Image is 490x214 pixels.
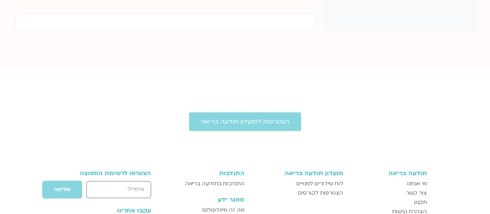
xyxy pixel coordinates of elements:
[201,118,289,125] span: הצטרפות למועדון תודעה בריאה
[407,179,427,188] span: מי אנחנו
[252,188,343,198] a: הצטרפות לקורסים
[172,179,244,188] a: התנדבות בתודעה בריאה
[64,207,151,214] h3: עקבו אחרינו
[172,170,244,177] h3: התנדבות
[406,188,427,198] span: צור קשר
[64,170,151,177] h3: הצטרפו לרשימת התפוצה
[298,188,343,198] span: הצטרפות לקורסים
[414,198,427,207] span: תקנון
[351,179,427,188] a: מי אנחנו
[54,186,70,193] span: שליחה
[185,179,244,188] span: התנדבות בתודעה בריאה
[42,180,83,199] button: שליחה
[296,179,343,188] span: לוח שידורים למנויים
[351,170,427,177] h3: תודעה בריאה
[351,198,427,207] a: תקנון
[252,170,343,177] h3: מועדון תודעה בריאה
[64,180,151,203] form: טופס חדש
[189,112,301,131] a: הצטרפות למועדון תודעה בריאה
[252,179,343,188] a: לוח שידורים למנויים
[86,181,151,198] input: אימייל
[172,196,244,203] h3: מאגר ידע
[351,188,427,198] a: צור קשר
